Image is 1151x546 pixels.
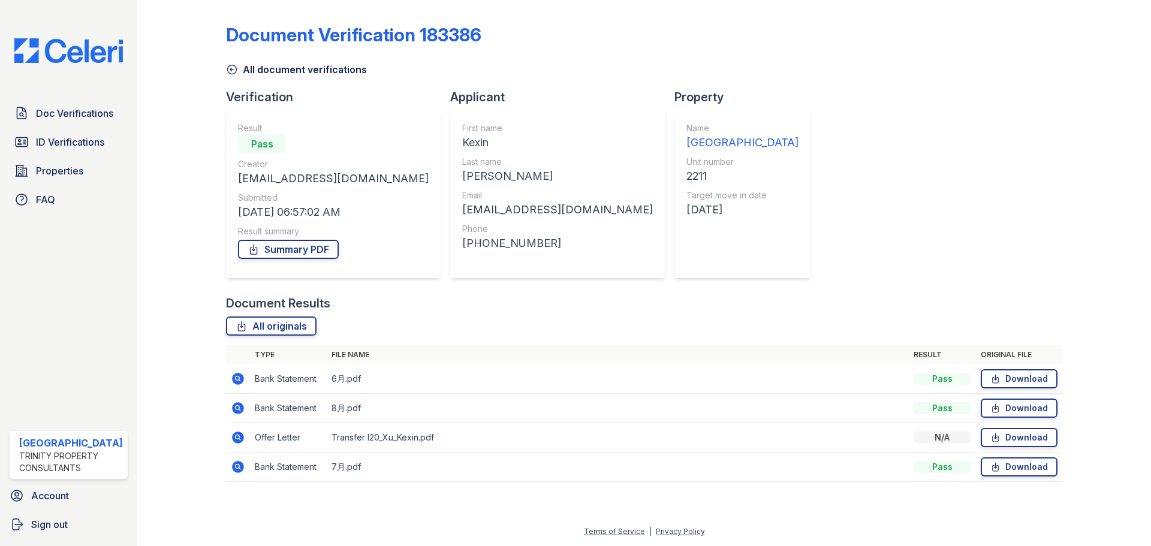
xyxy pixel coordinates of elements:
[981,399,1057,418] a: Download
[327,394,909,423] td: 8月.pdf
[36,135,104,149] span: ID Verifications
[462,223,653,235] div: Phone
[327,453,909,482] td: 7月.pdf
[462,189,653,201] div: Email
[238,134,286,153] div: Pass
[327,423,909,453] td: Transfer I20_Xu_Kexin.pdf
[238,170,429,187] div: [EMAIL_ADDRESS][DOMAIN_NAME]
[250,453,327,482] td: Bank Statement
[686,122,799,134] div: Name
[250,394,327,423] td: Bank Statement
[226,24,481,46] div: Document Verification 183386
[238,122,429,134] div: Result
[584,527,645,536] a: Terms of Service
[19,450,123,474] div: Trinity Property Consultants
[36,164,83,178] span: Properties
[450,89,674,105] div: Applicant
[462,156,653,168] div: Last name
[250,345,327,364] th: Type
[327,345,909,364] th: File name
[462,201,653,218] div: [EMAIL_ADDRESS][DOMAIN_NAME]
[686,189,799,201] div: Target move in date
[226,89,450,105] div: Verification
[462,235,653,252] div: [PHONE_NUMBER]
[238,204,429,221] div: [DATE] 06:57:02 AM
[686,134,799,151] div: [GEOGRAPHIC_DATA]
[238,158,429,170] div: Creator
[981,457,1057,476] a: Download
[914,461,971,473] div: Pass
[250,364,327,394] td: Bank Statement
[226,62,367,77] a: All document verifications
[31,488,69,503] span: Account
[462,122,653,134] div: First name
[914,373,971,385] div: Pass
[31,517,68,532] span: Sign out
[10,159,128,183] a: Properties
[36,106,113,120] span: Doc Verifications
[976,345,1062,364] th: Original file
[226,316,317,336] a: All originals
[656,527,705,536] a: Privacy Policy
[5,38,132,63] img: CE_Logo_Blue-a8612792a0a2168367f1c8372b55b34899dd931a85d93a1a3d3e32e68fde9ad4.png
[10,188,128,212] a: FAQ
[238,225,429,237] div: Result summary
[686,122,799,151] a: Name [GEOGRAPHIC_DATA]
[238,192,429,204] div: Submitted
[649,527,652,536] div: |
[19,436,123,450] div: [GEOGRAPHIC_DATA]
[686,201,799,218] div: [DATE]
[327,364,909,394] td: 6月.pdf
[674,89,820,105] div: Property
[10,130,128,154] a: ID Verifications
[238,240,339,259] a: Summary PDF
[914,432,971,444] div: N/A
[250,423,327,453] td: Offer Letter
[36,192,55,207] span: FAQ
[10,101,128,125] a: Doc Verifications
[914,402,971,414] div: Pass
[462,168,653,185] div: [PERSON_NAME]
[226,295,330,312] div: Document Results
[686,156,799,168] div: Unit number
[981,428,1057,447] a: Download
[5,512,132,536] a: Sign out
[5,484,132,508] a: Account
[686,168,799,185] div: 2211
[462,134,653,151] div: Kexin
[981,369,1057,388] a: Download
[909,345,976,364] th: Result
